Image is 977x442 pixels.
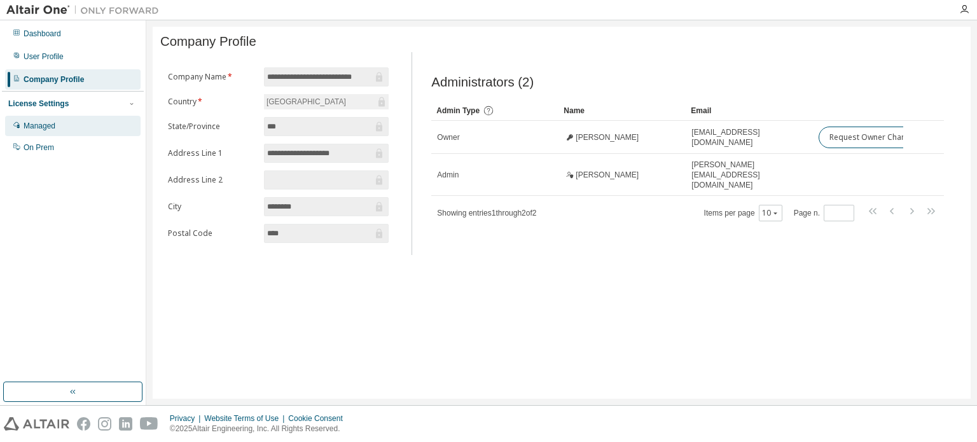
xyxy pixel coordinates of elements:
img: youtube.svg [140,417,158,431]
label: Postal Code [168,228,256,238]
p: © 2025 Altair Engineering, Inc. All Rights Reserved. [170,424,350,434]
span: [PERSON_NAME] [576,132,639,142]
span: Owner [437,132,459,142]
span: [EMAIL_ADDRESS][DOMAIN_NAME] [691,127,807,148]
div: Cookie Consent [288,413,350,424]
span: Administrators (2) [431,75,534,90]
img: linkedin.svg [119,417,132,431]
span: Company Profile [160,34,256,49]
div: Company Profile [24,74,84,85]
span: Page n. [794,205,854,221]
div: Email [691,100,808,121]
label: City [168,202,256,212]
button: Request Owner Change [819,127,926,148]
span: Admin [437,170,459,180]
div: Website Terms of Use [204,413,288,424]
div: Privacy [170,413,204,424]
div: License Settings [8,99,69,109]
span: Showing entries 1 through 2 of 2 [437,209,536,218]
span: Items per page [704,205,782,221]
div: [GEOGRAPHIC_DATA] [264,94,389,109]
div: Name [564,100,681,121]
label: Address Line 1 [168,148,256,158]
button: 10 [762,208,779,218]
label: Company Name [168,72,256,82]
label: State/Province [168,121,256,132]
label: Address Line 2 [168,175,256,185]
div: Dashboard [24,29,61,39]
label: Country [168,97,256,107]
span: Admin Type [436,106,480,115]
div: Managed [24,121,55,131]
div: [GEOGRAPHIC_DATA] [265,95,348,109]
img: facebook.svg [77,417,90,431]
span: [PERSON_NAME][EMAIL_ADDRESS][DOMAIN_NAME] [691,160,807,190]
div: On Prem [24,142,54,153]
img: Altair One [6,4,165,17]
div: User Profile [24,52,64,62]
span: [PERSON_NAME] [576,170,639,180]
img: altair_logo.svg [4,417,69,431]
img: instagram.svg [98,417,111,431]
